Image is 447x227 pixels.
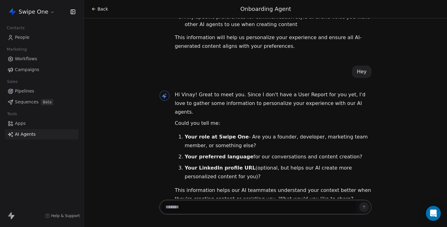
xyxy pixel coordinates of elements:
button: Swipe One [7,7,56,17]
p: Could you tell me: [175,119,372,128]
div: Open Intercom Messenger [426,206,441,221]
li: Any specific preferences for communication style or brand voice you want other AI agents to use w... [185,13,372,28]
a: Campaigns [5,65,79,75]
span: Beta [41,99,53,105]
span: Campaigns [15,66,39,73]
p: This information helps our AI teammates understand your context better when they're creating cont... [175,186,372,203]
a: Pipelines [5,86,79,96]
span: Help & Support [51,213,80,218]
span: Pipelines [15,88,34,94]
strong: Your preferred language [185,154,253,160]
span: Sequences [15,99,38,105]
p: - Are you a founder, developer, marketing team member, or something else? [185,133,372,150]
span: Marketing [4,45,29,54]
p: (optional, but helps our AI create more personalized content for you)? [185,164,372,181]
a: SequencesBeta [5,97,79,107]
span: Tools [4,109,20,119]
a: Apps [5,118,79,129]
span: Back [97,6,108,12]
a: Help & Support [45,213,80,218]
div: Hey [357,68,367,75]
p: Hi Vinay! Great to meet you. Since I don't have a User Report for you yet, I'd love to gather som... [175,90,372,116]
a: Workflows [5,54,79,64]
span: Apps [15,120,26,127]
span: Sales [4,77,20,86]
span: People [15,34,29,41]
a: AI Agents [5,129,79,139]
p: This information will help us personalize your experience and ensure all AI-generated content ali... [175,33,372,51]
span: AI Agents [15,131,36,138]
strong: Your role at Swipe One [185,134,249,140]
span: Contacts [4,23,27,33]
a: People [5,32,79,43]
span: Swipe One [19,8,48,16]
span: Onboarding Agent [240,6,291,12]
img: Swipe%20One%20Logo%201-1.svg [9,8,16,16]
span: Workflows [15,56,37,62]
strong: Your LinkedIn profile URL [185,165,255,171]
p: for our conversations and content creation? [185,152,372,161]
